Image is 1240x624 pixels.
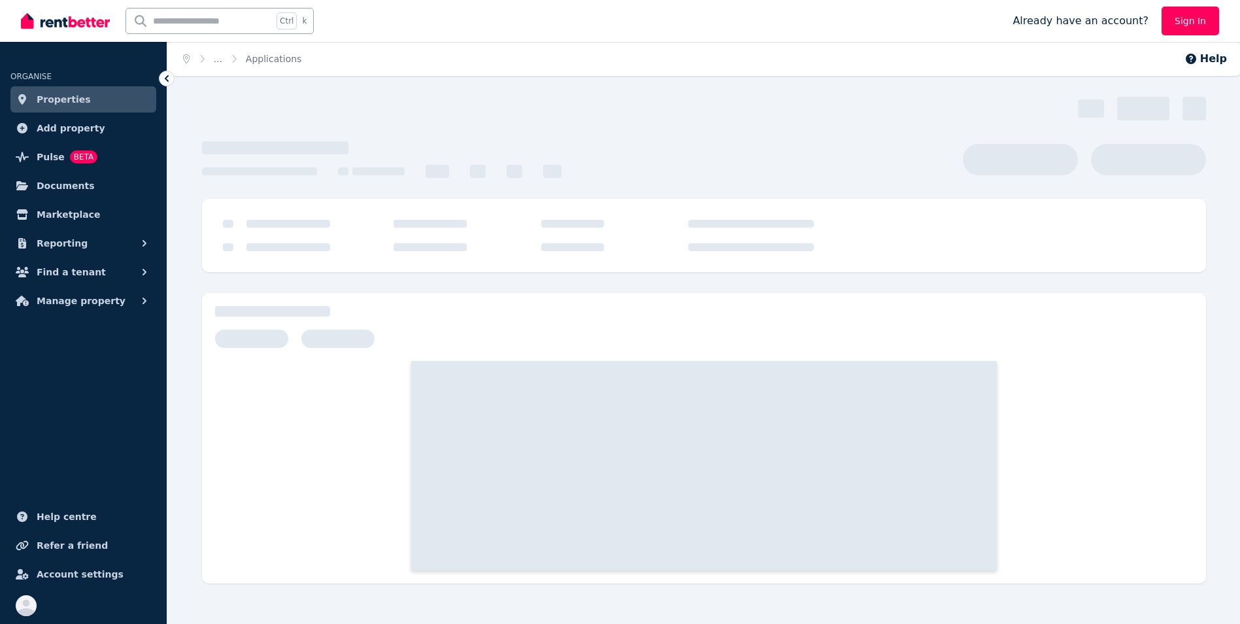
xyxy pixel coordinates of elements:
span: Ctrl [276,12,297,29]
span: Help centre [37,509,97,525]
span: Find a tenant [37,264,106,280]
button: Manage property [10,288,156,314]
a: Help centre [10,504,156,530]
nav: Breadcrumb [167,42,317,76]
a: Account settings [10,561,156,587]
span: ... [214,54,222,64]
span: Applications [246,52,302,65]
button: Help [1184,51,1227,67]
button: Find a tenant [10,259,156,285]
span: Already have an account? [1013,13,1148,29]
a: Marketplace [10,201,156,228]
span: Add property [37,120,105,136]
a: PulseBETA [10,144,156,170]
span: k [302,16,307,26]
span: BETA [70,150,97,164]
span: Reporting [37,235,88,251]
span: Account settings [37,566,124,582]
span: Marketplace [37,207,100,222]
a: Documents [10,173,156,199]
span: Documents [37,178,95,194]
span: Pulse [37,149,65,165]
a: Refer a friend [10,532,156,559]
a: Add property [10,115,156,141]
span: Properties [37,92,91,107]
span: Manage property [37,293,126,309]
span: ORGANISE [10,72,52,81]
button: Reporting [10,230,156,256]
a: Properties [10,86,156,113]
img: RentBetter [21,11,110,31]
a: Sign In [1162,7,1219,35]
span: Refer a friend [37,538,108,553]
